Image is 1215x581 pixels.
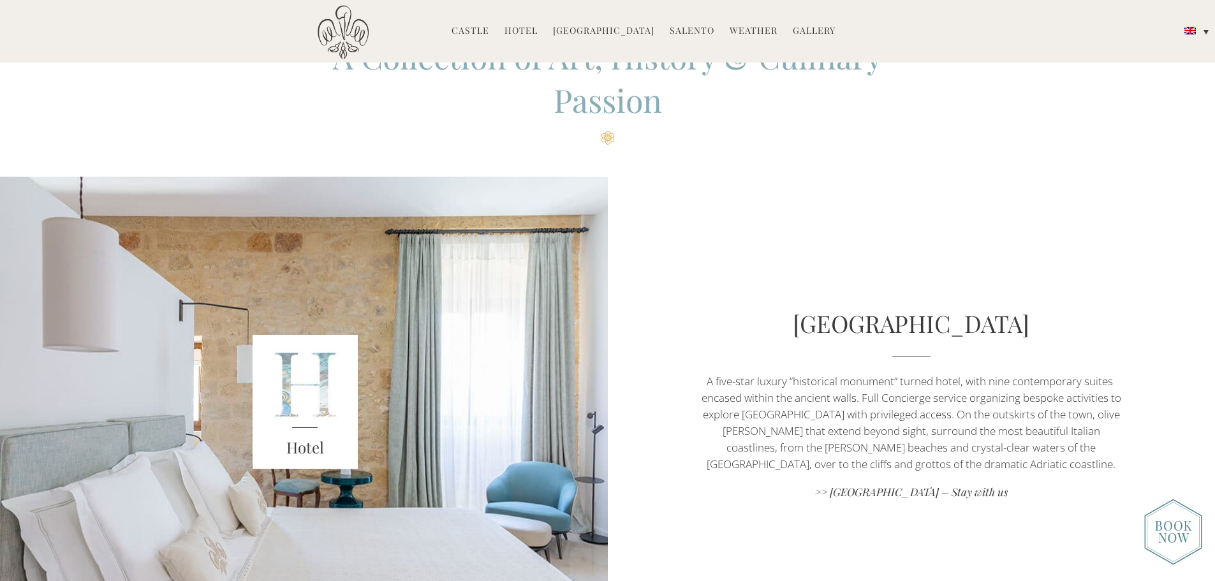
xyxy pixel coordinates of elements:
a: Salento [670,24,714,39]
img: Unknown-5.jpeg [253,335,358,469]
a: Gallery [793,24,836,39]
a: Hotel [504,24,538,39]
a: [GEOGRAPHIC_DATA] [553,24,654,39]
a: >> [GEOGRAPHIC_DATA] – Stay with us [698,485,1124,502]
a: Castle [452,24,489,39]
p: A five-star luxury “historical monument” turned hotel, with nine contemporary suites encased with... [698,373,1124,473]
img: English [1184,27,1196,34]
img: Castello di Ugento [318,5,369,59]
a: [GEOGRAPHIC_DATA] [793,307,1029,339]
img: new-booknow.png [1144,499,1202,565]
a: Weather [730,24,777,39]
h3: Hotel [253,436,358,459]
